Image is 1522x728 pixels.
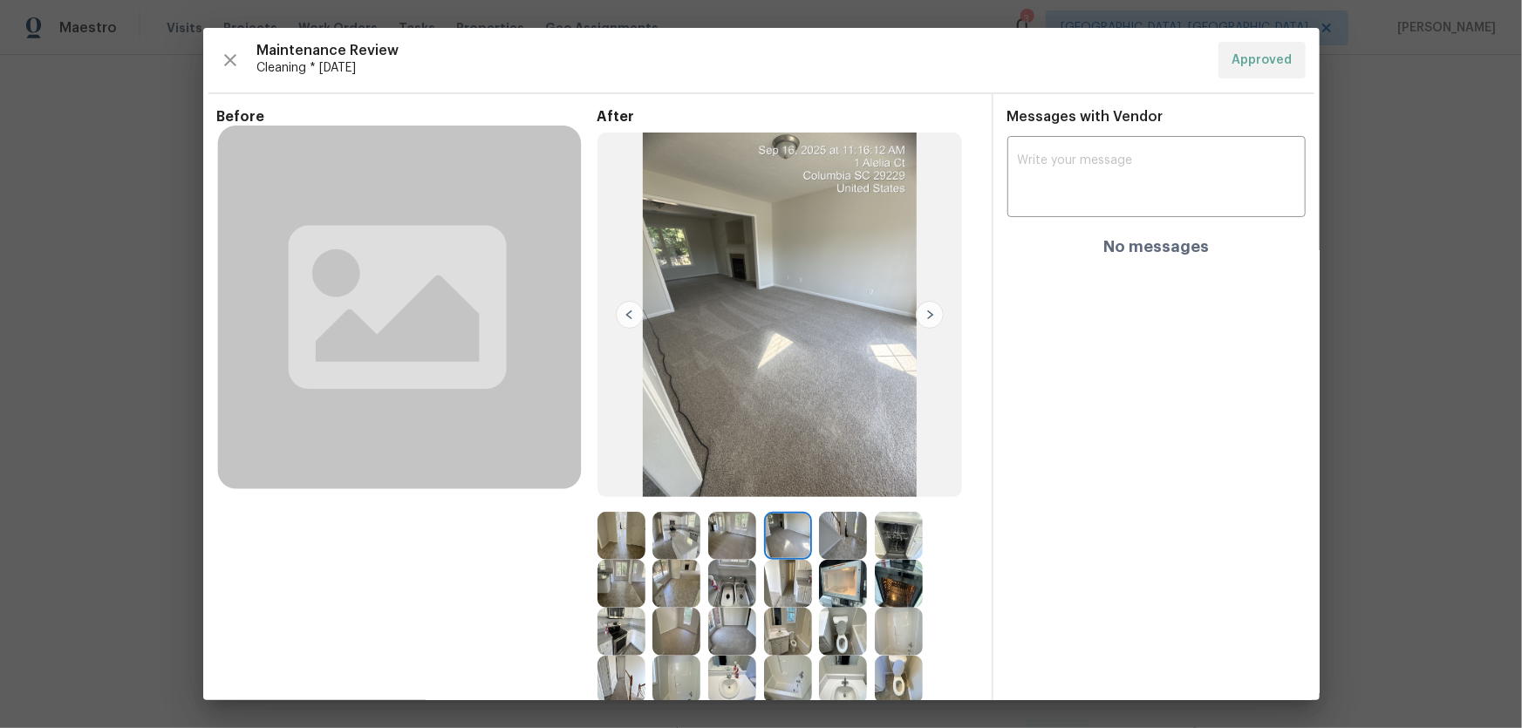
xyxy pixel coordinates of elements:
[616,301,644,329] img: left-chevron-button-url
[916,301,944,329] img: right-chevron-button-url
[217,108,597,126] span: Before
[257,59,1205,77] span: Cleaning * [DATE]
[1103,238,1209,255] h4: No messages
[597,108,978,126] span: After
[1007,110,1164,124] span: Messages with Vendor
[257,42,1205,59] span: Maintenance Review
